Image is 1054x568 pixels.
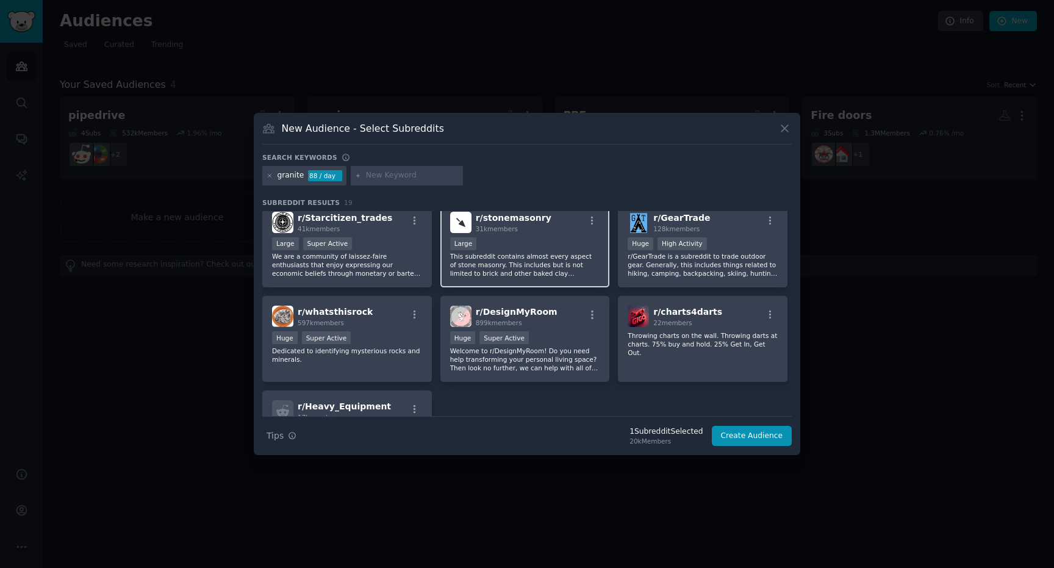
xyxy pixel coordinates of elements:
img: whatsthisrock [272,306,293,327]
img: DesignMyRoom [450,306,471,327]
img: stonemasonry [450,212,471,233]
div: Huge [450,331,476,344]
p: This subreddit contains almost every aspect of stone masonry. This includes but is not limited to... [450,252,600,278]
div: 20k Members [629,437,703,445]
div: Super Active [303,237,353,250]
img: Starcitizen_trades [272,212,293,233]
button: Tips [262,425,301,447]
span: Tips [267,430,284,442]
div: 1 Subreddit Selected [629,426,703,437]
p: r/GearTrade is a subreddit to trade outdoor gear. Generally, this includes things related to hiki... [628,252,778,278]
h3: Search keywords [262,153,337,162]
div: Super Active [479,331,529,344]
span: 22 members [653,319,692,326]
input: New Keyword [366,170,459,181]
img: charts4darts [628,306,649,327]
span: 128k members [653,225,700,232]
button: Create Audience [712,426,792,447]
div: Huge [628,237,653,250]
p: Dedicated to identifying mysterious rocks and minerals. [272,347,422,364]
div: 88 / day [308,170,342,181]
img: GearTrade [628,212,649,233]
span: r/ GearTrade [653,213,710,223]
div: Super Active [302,331,351,344]
span: r/ whatsthisrock [298,307,373,317]
span: r/ stonemasonry [476,213,551,223]
div: Large [450,237,477,250]
span: 41k members [298,225,340,232]
p: We are a community of laissez-faire enthusiasts that enjoy expressing our economic beliefs throug... [272,252,422,278]
span: r/ DesignMyRoom [476,307,557,317]
p: Welcome to r/DesignMyRoom! Do you need help transforming your personal living space? Then look no... [450,347,600,372]
span: r/ Starcitizen_trades [298,213,392,223]
p: Throwing charts on the wall. Throwing darts at charts. 75% buy and hold. 25% Get In, Get Out. [628,331,778,357]
span: Subreddit Results [262,198,340,207]
h3: New Audience - Select Subreddits [282,122,444,135]
span: r/ Heavy_Equipment [298,401,391,411]
div: High Activity [658,237,707,250]
span: 17k members [298,414,340,421]
div: Large [272,237,299,250]
div: Huge [272,331,298,344]
span: 899k members [476,319,522,326]
span: 19 [344,199,353,206]
span: 31k members [476,225,518,232]
span: r/ charts4darts [653,307,722,317]
span: 597k members [298,319,344,326]
div: granite [278,170,304,181]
